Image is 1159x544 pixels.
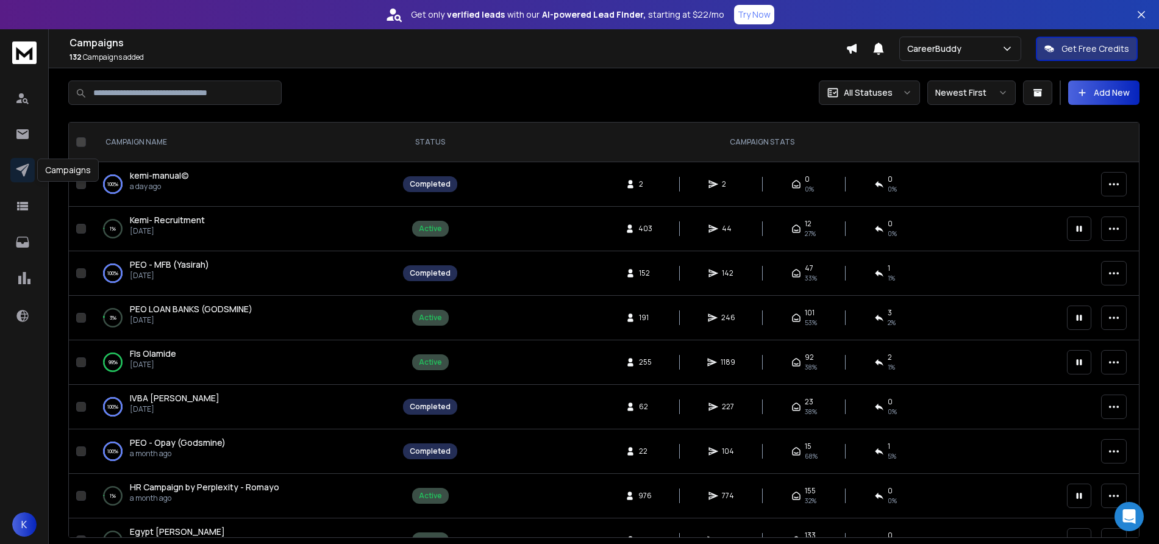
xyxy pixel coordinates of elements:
[722,268,734,278] span: 142
[888,407,897,417] span: 0 %
[70,35,846,50] h1: Campaigns
[805,397,813,407] span: 23
[805,229,816,238] span: 27 %
[888,353,892,362] span: 2
[639,446,651,456] span: 22
[107,445,118,457] p: 100 %
[91,429,396,474] td: 100%PEO - Opay (Godsmine)a month ago
[721,313,735,323] span: 246
[722,446,734,456] span: 104
[888,184,897,194] span: 0 %
[722,179,734,189] span: 2
[130,437,226,448] span: PEO - Opay (Godsmine)
[130,348,176,360] a: FIs Olamide
[888,318,896,327] span: 2 %
[722,224,734,234] span: 44
[130,170,189,181] span: kemi-manual(c)
[639,357,652,367] span: 255
[888,362,895,372] span: 1 %
[888,486,893,496] span: 0
[805,263,813,273] span: 47
[91,474,396,518] td: 1%HR Campaign by Perplexity - Romayoa month ago
[91,340,396,385] td: 99%FIs Olamide[DATE]
[107,178,118,190] p: 100 %
[109,356,118,368] p: 99 %
[410,268,451,278] div: Completed
[130,259,209,271] a: PEO - MFB (Yasirah)
[447,9,505,21] strong: verified leads
[91,251,396,296] td: 100%PEO - MFB (Yasirah)[DATE]
[107,401,118,413] p: 100 %
[419,357,442,367] div: Active
[130,303,252,315] a: PEO LOAN BANKS (GODSMINE)
[888,496,897,506] span: 0 %
[396,123,465,162] th: STATUS
[638,491,652,501] span: 976
[805,486,816,496] span: 155
[1036,37,1138,61] button: Get Free Credits
[130,392,219,404] a: IVBA [PERSON_NAME]
[805,531,816,540] span: 133
[639,179,651,189] span: 2
[542,9,646,21] strong: AI-powered Lead Finder,
[639,313,651,323] span: 191
[130,481,279,493] a: HR Campaign by Perplexity - Romayo
[805,407,817,417] span: 38 %
[130,259,209,270] span: PEO - MFB (Yasirah)
[12,41,37,64] img: logo
[130,348,176,359] span: FIs Olamide
[91,296,396,340] td: 3%PEO LOAN BANKS (GODSMINE)[DATE]
[927,81,1016,105] button: Newest First
[888,397,893,407] span: 0
[37,159,99,182] div: Campaigns
[888,219,893,229] span: 0
[888,174,893,184] span: 0
[888,442,890,451] span: 1
[805,451,818,461] span: 68 %
[888,531,893,540] span: 0
[110,223,116,235] p: 1 %
[805,174,810,184] span: 0
[888,273,895,283] span: 1 %
[738,9,771,21] p: Try Now
[410,446,451,456] div: Completed
[130,526,225,538] a: Egypt [PERSON_NAME]
[130,404,219,414] p: [DATE]
[130,182,189,191] p: a day ago
[110,312,116,324] p: 3 %
[465,123,1060,162] th: CAMPAIGN STATS
[410,179,451,189] div: Completed
[419,313,442,323] div: Active
[12,512,37,537] button: K
[130,526,225,537] span: Egypt [PERSON_NAME]
[888,308,892,318] span: 3
[721,357,735,367] span: 1189
[805,362,817,372] span: 38 %
[805,496,816,506] span: 32 %
[130,315,252,325] p: [DATE]
[888,451,896,461] span: 5 %
[805,273,817,283] span: 33 %
[130,271,209,281] p: [DATE]
[130,170,189,182] a: kemi-manual(c)
[639,402,651,412] span: 62
[1068,81,1139,105] button: Add New
[70,52,846,62] p: Campaigns added
[130,214,205,226] a: Kemi- Recruitment
[1114,502,1144,531] div: Open Intercom Messenger
[907,43,966,55] p: CareerBuddy
[844,87,893,99] p: All Statuses
[130,449,226,459] p: a month ago
[130,493,279,503] p: a month ago
[70,52,82,62] span: 132
[805,442,811,451] span: 15
[805,308,815,318] span: 101
[91,207,396,251] td: 1%Kemi- Recruitment[DATE]
[419,491,442,501] div: Active
[1061,43,1129,55] p: Get Free Credits
[888,263,890,273] span: 1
